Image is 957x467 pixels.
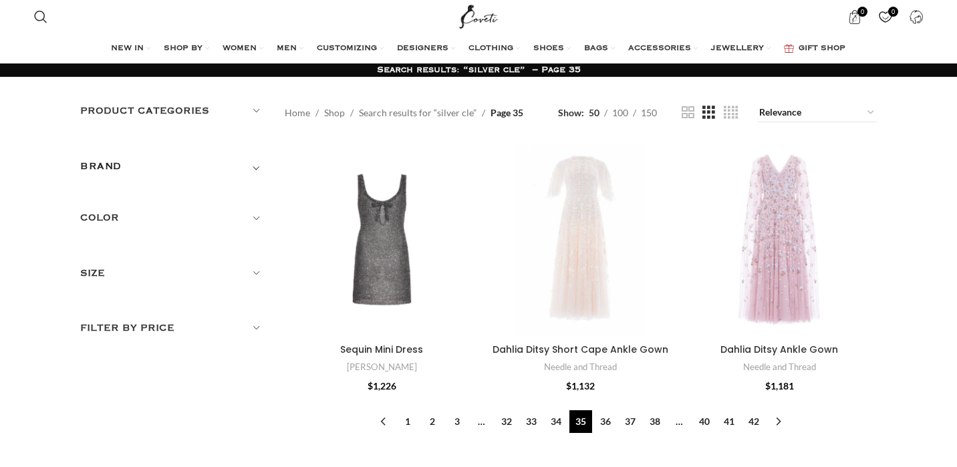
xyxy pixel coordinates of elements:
span: … [668,410,691,433]
a: ACCESSORIES [628,35,698,62]
bdi: 1,181 [765,380,794,392]
a: Page 36 [594,410,617,433]
span: 150 [641,107,657,118]
span: NEW IN [111,43,144,54]
a: Page 33 [520,410,543,433]
h5: Color [80,210,265,225]
a: 0 [871,3,899,30]
bdi: 1,132 [566,380,595,392]
a: Grid view 2 [682,104,694,121]
img: GiftBag [784,44,794,53]
span: SHOP BY [164,43,202,54]
a: SHOP BY [164,35,209,62]
h5: Filter by price [80,321,265,335]
a: Sequin Mini Dress [340,343,423,356]
a: Site logo [456,10,501,21]
a: Page 34 [545,410,567,433]
span: DESIGNERS [397,43,448,54]
a: MEN [277,35,303,62]
a: Grid view 3 [702,104,715,121]
h1: Search results: “silver cle” – Page 35 [377,64,581,76]
div: Toggle filter [80,158,265,182]
h5: BRAND [80,159,122,174]
a: BAGS [584,35,615,62]
a: Page 32 [495,410,518,433]
a: Needle and Thread [544,361,617,373]
span: JEWELLERY [711,43,764,54]
a: Page 1 [396,410,419,433]
a: 0 [841,3,868,30]
a: DESIGNERS [397,35,455,62]
span: Show [558,106,584,120]
a: Search [27,3,54,30]
span: ACCESSORIES [628,43,691,54]
div: Main navigation [27,35,930,62]
a: Shop [324,106,345,120]
a: Page 37 [619,410,642,433]
h5: Product categories [80,104,265,118]
a: Sequin Mini Dress [285,142,480,337]
span: 0 [857,7,867,17]
span: $ [368,380,373,392]
span: MEN [277,43,297,54]
span: Page 35 [569,410,592,433]
a: WOMEN [223,35,263,62]
span: 0 [888,7,898,17]
span: Page 35 [491,106,523,120]
span: GIFT SHOP [799,43,845,54]
a: 50 [584,106,604,120]
span: CLOTHING [468,43,513,54]
a: → [767,410,790,433]
a: Dahlia Ditsy Ankle Gown [682,142,877,337]
a: Page 38 [644,410,666,433]
bdi: 1,226 [368,380,396,392]
span: $ [566,380,571,392]
a: NEW IN [111,35,150,62]
span: SHOES [533,43,564,54]
a: Page 42 [742,410,765,433]
span: $ [765,380,771,392]
span: WOMEN [223,43,257,54]
nav: Product Pagination [285,410,877,433]
a: 150 [636,106,662,120]
span: … [470,410,493,433]
a: Dahlia Ditsy Short Cape Ankle Gown [483,142,678,337]
a: Dahlia Ditsy Short Cape Ankle Gown [493,343,668,356]
a: Page 41 [718,410,740,433]
a: Dahlia Ditsy Ankle Gown [720,343,838,356]
a: Home [285,106,310,120]
a: SHOES [533,35,571,62]
a: Page 3 [446,410,468,433]
select: Shop order [758,104,877,122]
a: CUSTOMIZING [317,35,384,62]
a: [PERSON_NAME] [347,361,417,373]
h5: Size [80,266,265,281]
span: 100 [612,107,628,118]
span: CUSTOMIZING [317,43,377,54]
a: 100 [607,106,633,120]
a: ← [372,410,394,433]
a: Search results for “silver cle” [359,106,476,120]
a: Needle and Thread [743,361,816,373]
a: Grid view 4 [724,104,738,121]
span: 50 [589,107,599,118]
a: Page 2 [421,410,444,433]
span: BAGS [584,43,608,54]
a: Page 40 [693,410,716,433]
a: JEWELLERY [711,35,771,62]
div: My Wishlist [871,3,899,30]
nav: Breadcrumb [285,106,523,120]
a: GIFT SHOP [784,35,845,62]
a: CLOTHING [468,35,520,62]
